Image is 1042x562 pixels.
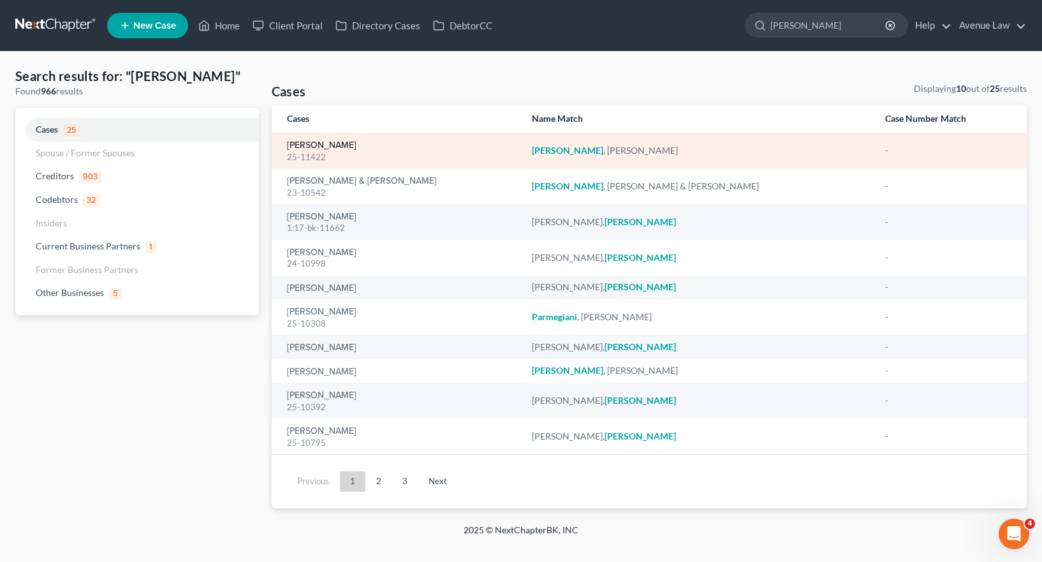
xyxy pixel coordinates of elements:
[15,281,259,305] a: Other Businesses5
[990,83,1000,94] strong: 25
[36,264,138,275] span: Former Business Partners
[287,437,511,449] div: 25-10795
[885,311,1011,323] div: -
[605,216,676,227] em: [PERSON_NAME]
[287,343,356,352] a: [PERSON_NAME]
[15,258,259,281] a: Former Business Partners
[158,524,884,547] div: 2025 © NextChapterBK, INC
[914,82,1027,95] div: Displaying out of results
[83,195,100,207] span: 32
[885,144,1011,157] div: -
[287,248,356,257] a: [PERSON_NAME]
[36,287,104,298] span: Other Businesses
[287,318,511,330] div: 25-10308
[532,180,865,193] div: , [PERSON_NAME] & [PERSON_NAME]
[532,144,865,157] div: , [PERSON_NAME]
[956,83,966,94] strong: 10
[1025,519,1035,529] span: 4
[885,341,1011,353] div: -
[605,341,676,352] em: [PERSON_NAME]
[287,258,511,270] div: 24-10998
[287,151,511,163] div: 25-11422
[885,216,1011,228] div: -
[605,431,676,441] em: [PERSON_NAME]
[15,188,259,212] a: Codebtors32
[287,177,437,186] a: [PERSON_NAME] & [PERSON_NAME]
[885,180,1011,193] div: -
[532,311,865,323] div: , [PERSON_NAME]
[109,288,122,300] span: 5
[15,67,259,85] h4: Search results for: "[PERSON_NAME]"
[329,14,427,37] a: Directory Cases
[885,281,1011,293] div: -
[770,13,887,37] input: Search by name...
[36,170,74,181] span: Creditors
[366,471,392,492] a: 2
[875,105,1027,133] th: Case Number Match
[532,145,603,156] em: [PERSON_NAME]
[79,172,102,183] span: 903
[605,395,676,406] em: [PERSON_NAME]
[532,341,865,353] div: [PERSON_NAME],
[15,118,259,142] a: Cases25
[36,147,135,158] span: Spouse / Former Spouses
[272,105,522,133] th: Cases
[885,394,1011,407] div: -
[287,222,511,234] div: 1:17-bk-11662
[532,311,577,322] em: Parmegiani
[192,14,246,37] a: Home
[15,165,259,188] a: Creditors903
[133,21,176,31] span: New Case
[392,471,418,492] a: 3
[287,307,356,316] a: [PERSON_NAME]
[522,105,875,133] th: Name Match
[427,14,499,37] a: DebtorCC
[36,240,140,251] span: Current Business Partners
[287,141,356,150] a: [PERSON_NAME]
[287,401,511,413] div: 25-10392
[15,142,259,165] a: Spouse / Former Spouses
[532,251,865,264] div: [PERSON_NAME],
[287,284,356,293] a: [PERSON_NAME]
[287,391,356,400] a: [PERSON_NAME]
[287,367,356,376] a: [PERSON_NAME]
[909,14,951,37] a: Help
[36,194,78,205] span: Codebtors
[532,364,865,377] div: , [PERSON_NAME]
[532,281,865,293] div: [PERSON_NAME],
[272,82,306,100] h4: Cases
[15,212,259,235] a: Insiders
[953,14,1026,37] a: Avenue Law
[287,427,356,436] a: [PERSON_NAME]
[145,242,157,253] span: 1
[605,252,676,263] em: [PERSON_NAME]
[532,216,865,228] div: [PERSON_NAME],
[36,218,67,228] span: Insiders
[418,471,457,492] a: Next
[885,364,1011,377] div: -
[999,519,1029,549] iframe: Intercom live chat
[41,85,56,96] strong: 966
[36,124,58,135] span: Cases
[532,181,603,191] em: [PERSON_NAME]
[885,251,1011,264] div: -
[15,85,259,98] div: Found results
[287,212,356,221] a: [PERSON_NAME]
[532,430,865,443] div: [PERSON_NAME],
[605,281,676,292] em: [PERSON_NAME]
[63,125,80,137] span: 25
[340,471,365,492] a: 1
[287,187,511,199] div: 23-10542
[15,235,259,258] a: Current Business Partners1
[532,394,865,407] div: [PERSON_NAME],
[246,14,329,37] a: Client Portal
[532,365,603,376] em: [PERSON_NAME]
[885,430,1011,443] div: -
